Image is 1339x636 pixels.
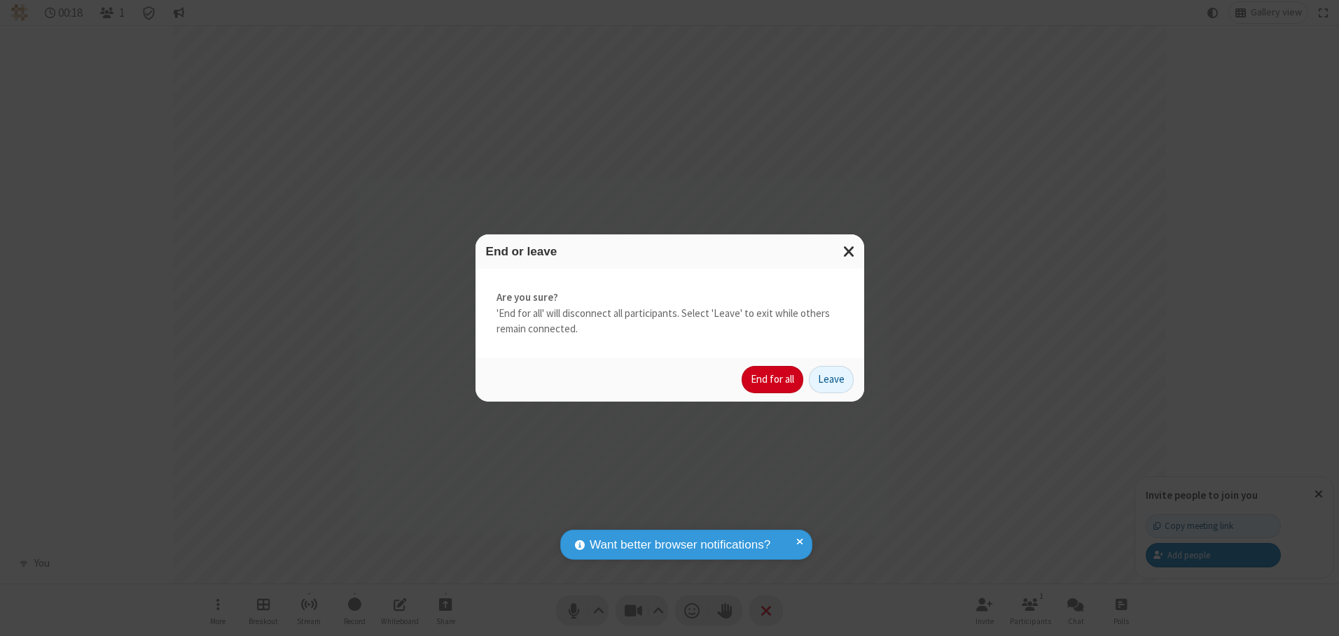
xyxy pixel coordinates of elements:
button: Close modal [835,234,864,269]
button: End for all [742,366,803,394]
button: Leave [809,366,854,394]
div: 'End for all' will disconnect all participants. Select 'Leave' to exit while others remain connec... [476,269,864,358]
span: Want better browser notifications? [590,536,770,554]
strong: Are you sure? [497,290,843,306]
h3: End or leave [486,245,854,258]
